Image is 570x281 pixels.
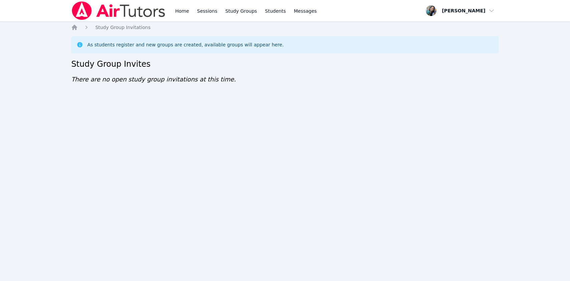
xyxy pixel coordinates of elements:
span: Messages [294,8,317,14]
span: There are no open study group invitations at this time. [71,76,236,83]
span: Study Group Invitations [95,25,150,30]
a: Study Group Invitations [95,24,150,31]
nav: Breadcrumb [71,24,499,31]
h2: Study Group Invites [71,59,499,69]
img: Air Tutors [71,1,166,20]
div: As students register and new groups are created, available groups will appear here. [87,41,283,48]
